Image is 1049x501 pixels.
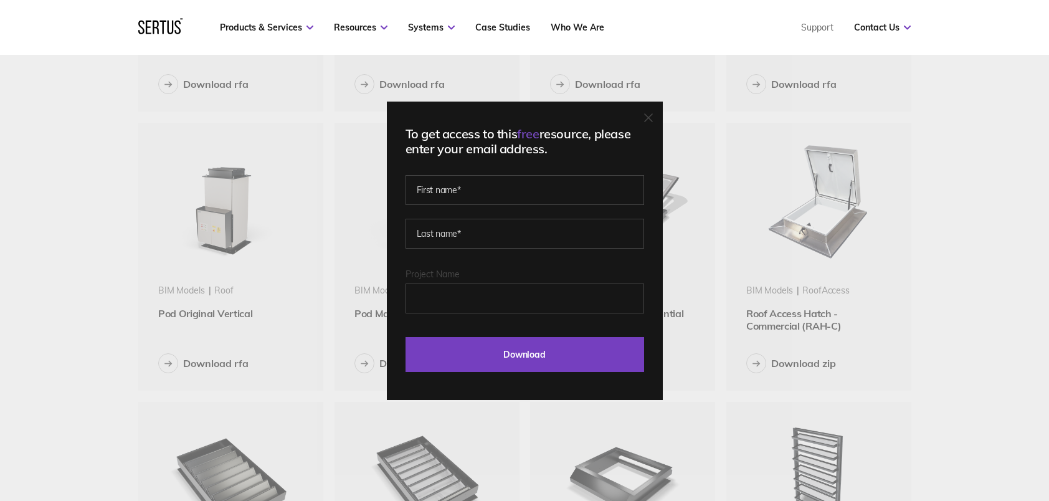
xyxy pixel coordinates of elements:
a: Support [801,22,833,33]
iframe: Chat Widget [987,441,1049,501]
input: First name* [406,175,644,205]
a: Contact Us [854,22,911,33]
a: Case Studies [475,22,530,33]
a: Systems [408,22,455,33]
a: Resources [334,22,387,33]
input: Last name* [406,219,644,249]
a: Who We Are [551,22,604,33]
input: Download [406,337,644,372]
span: free [517,126,539,141]
a: Products & Services [220,22,313,33]
span: Project Name [406,269,460,280]
div: To get access to this resource, please enter your email address. [406,126,644,156]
